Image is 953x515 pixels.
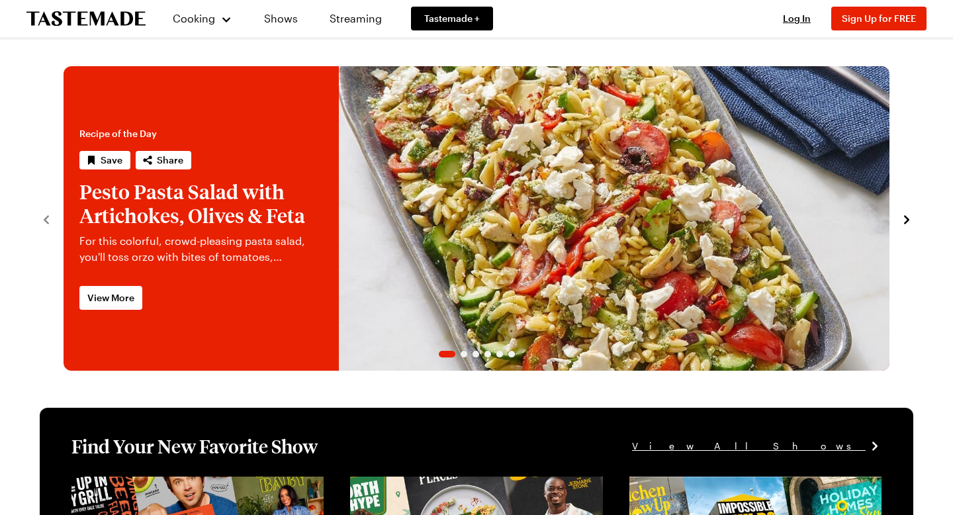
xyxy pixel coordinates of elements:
[783,13,811,24] span: Log In
[629,478,810,491] a: View full content for [object Object]
[79,286,142,310] a: View More
[508,351,515,357] span: Go to slide 6
[172,3,232,34] button: Cooking
[632,439,866,453] span: View All Shows
[461,351,467,357] span: Go to slide 2
[136,151,191,169] button: Share
[26,11,146,26] a: To Tastemade Home Page
[484,351,491,357] span: Go to slide 4
[831,7,927,30] button: Sign Up for FREE
[632,439,882,453] a: View All Shows
[157,154,183,167] span: Share
[350,478,531,491] a: View full content for [object Object]
[71,434,318,458] h1: Find Your New Favorite Show
[40,211,53,226] button: navigate to previous item
[473,351,479,357] span: Go to slide 3
[173,12,215,24] span: Cooking
[900,211,913,226] button: navigate to next item
[64,66,889,371] div: 1 / 6
[101,154,122,167] span: Save
[770,12,823,25] button: Log In
[439,351,455,357] span: Go to slide 1
[424,12,480,25] span: Tastemade +
[71,478,252,491] a: View full content for [object Object]
[411,7,493,30] a: Tastemade +
[79,151,130,169] button: Save recipe
[842,13,916,24] span: Sign Up for FREE
[87,291,134,304] span: View More
[496,351,503,357] span: Go to slide 5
